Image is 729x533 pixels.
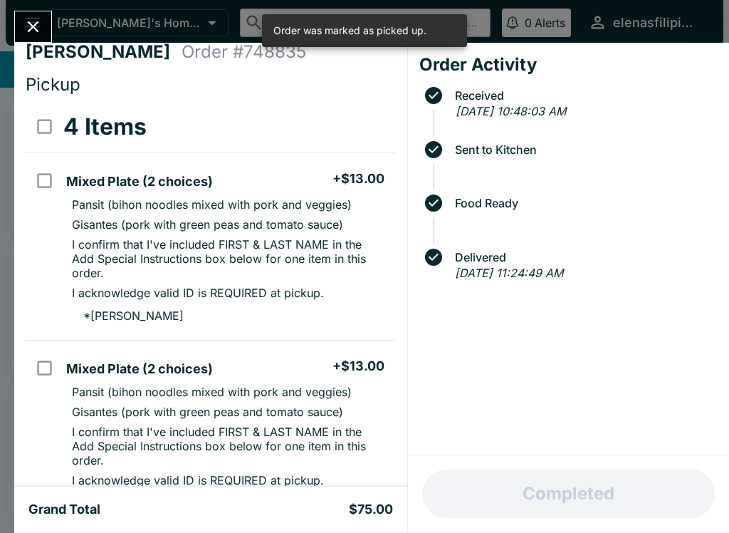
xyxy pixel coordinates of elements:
p: I acknowledge valid ID is REQUIRED at pickup. [72,473,324,487]
span: Pickup [26,74,80,95]
div: Order was marked as picked up. [273,19,426,43]
h4: [PERSON_NAME] [26,41,182,63]
h5: Mixed Plate (2 choices) [66,173,213,190]
p: Pansit (bihon noodles mixed with pork and veggies) [72,197,352,212]
h5: + $13.00 [332,358,384,375]
h5: Grand Total [28,501,100,518]
span: Food Ready [448,197,718,209]
em: [DATE] 11:24:49 AM [455,266,563,280]
span: Sent to Kitchen [448,143,718,156]
p: Gisantes (pork with green peas and tomato sauce) [72,217,343,232]
h3: 4 Items [63,113,147,141]
h4: Order Activity [419,54,718,76]
p: Gisantes (pork with green peas and tomato sauce) [72,405,343,419]
button: Close [15,11,51,42]
p: * [PERSON_NAME] [72,309,184,323]
p: I confirm that I've included FIRST & LAST NAME in the Add Special Instructions box below for one ... [72,237,384,280]
p: I acknowledge valid ID is REQUIRED at pickup. [72,286,324,300]
span: Received [448,89,718,102]
h4: Order # 748835 [182,41,306,63]
h5: + $13.00 [332,170,384,187]
span: Delivered [448,251,718,264]
p: Pansit (bihon noodles mixed with pork and veggies) [72,385,352,399]
h5: $75.00 [349,501,393,518]
em: [DATE] 10:48:03 AM [456,104,566,118]
h5: Mixed Plate (2 choices) [66,361,213,378]
p: I confirm that I've included FIRST & LAST NAME in the Add Special Instructions box below for one ... [72,425,384,467]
